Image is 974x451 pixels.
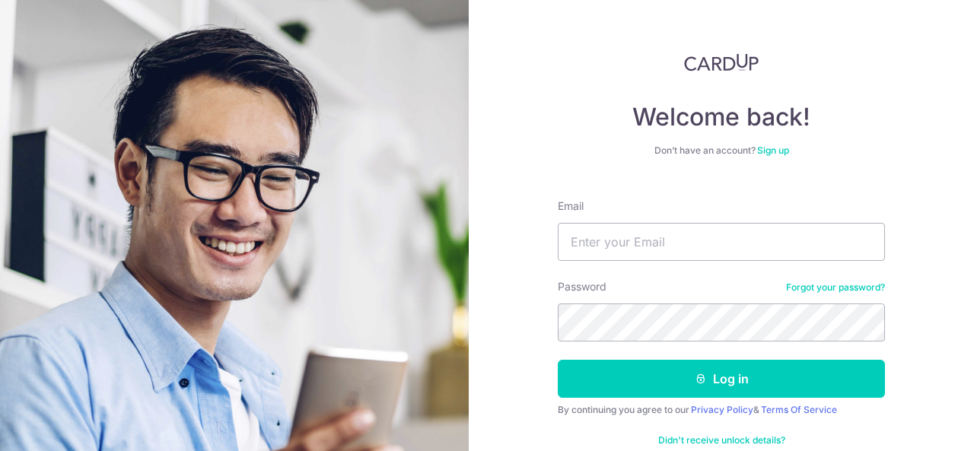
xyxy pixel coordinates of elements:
[558,145,885,157] div: Don’t have an account?
[761,404,837,415] a: Terms Of Service
[558,404,885,416] div: By continuing you agree to our &
[558,360,885,398] button: Log in
[757,145,789,156] a: Sign up
[558,199,584,214] label: Email
[558,223,885,261] input: Enter your Email
[691,404,753,415] a: Privacy Policy
[658,434,785,446] a: Didn't receive unlock details?
[786,281,885,294] a: Forgot your password?
[558,279,606,294] label: Password
[558,102,885,132] h4: Welcome back!
[684,53,759,71] img: CardUp Logo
